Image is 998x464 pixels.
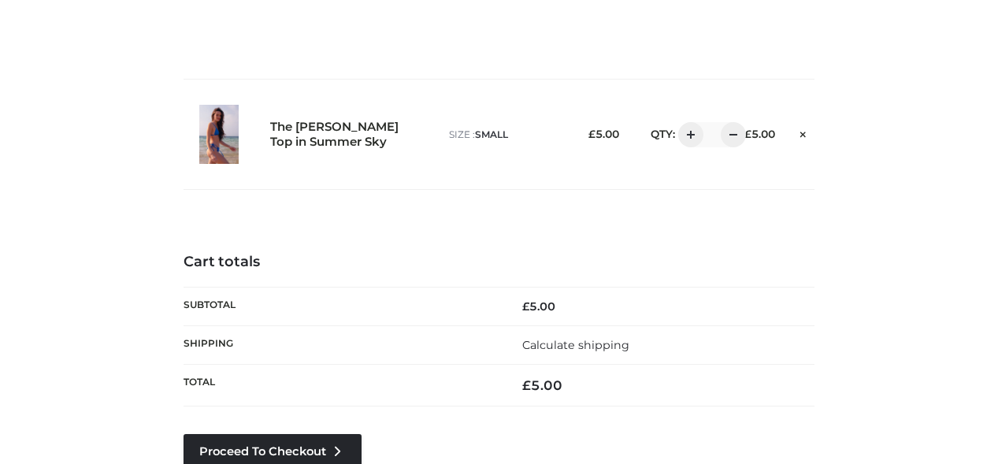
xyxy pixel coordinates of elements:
span: SMALL [475,128,508,140]
span: £ [744,128,751,140]
h4: Cart totals [184,254,814,271]
span: £ [522,299,529,314]
span: £ [588,128,595,140]
a: The [PERSON_NAME] Top in Summer Sky [270,120,417,150]
div: QTY: [635,122,725,147]
span: £ [522,377,531,393]
th: Shipping [184,325,499,364]
p: size : [449,128,569,142]
bdi: 5.00 [744,128,775,140]
th: Subtotal [184,287,499,325]
a: Calculate shipping [522,338,629,352]
bdi: 5.00 [588,128,619,140]
th: Total [184,365,499,406]
bdi: 5.00 [522,377,562,393]
a: Remove this item [791,122,814,143]
bdi: 5.00 [522,299,555,314]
